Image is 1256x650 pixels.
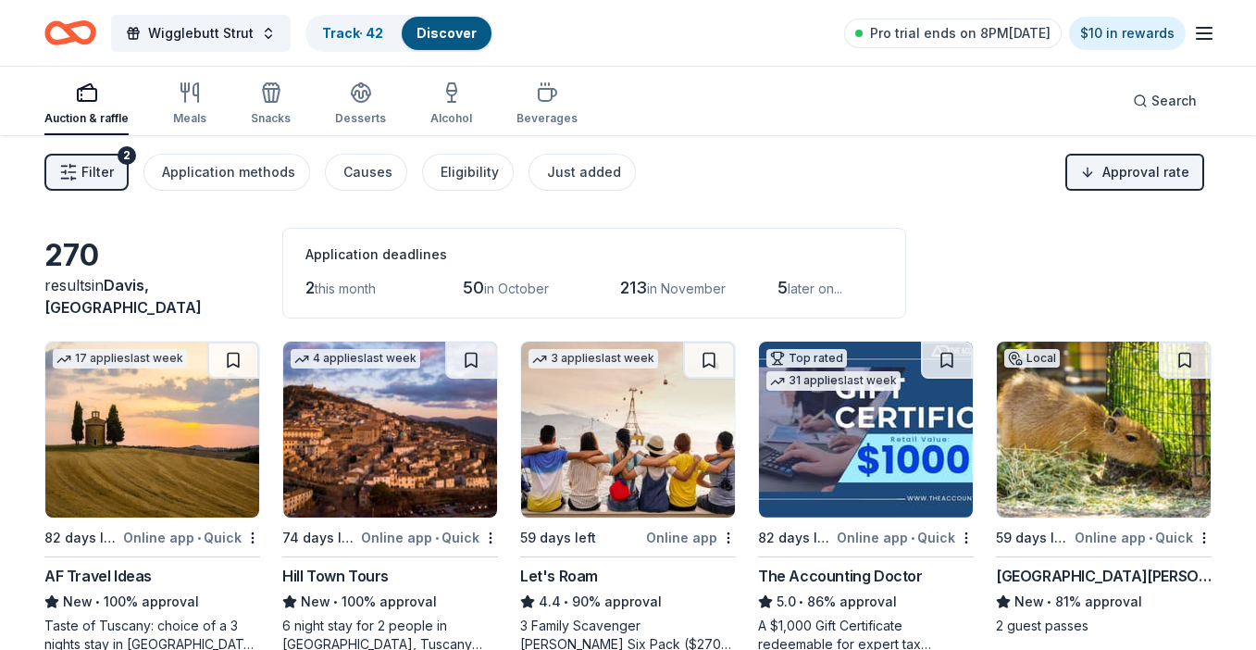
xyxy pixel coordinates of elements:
span: in [44,276,202,317]
span: New [1014,591,1044,613]
span: in November [647,281,726,296]
a: Discover [417,25,477,41]
div: results [44,274,260,319]
span: later on... [788,281,842,296]
div: 82 days left [758,527,833,549]
span: this month [315,281,376,296]
span: 2 [305,278,315,297]
button: Search [1118,82,1212,119]
div: Just added [547,161,621,183]
div: Online app Quick [123,526,260,549]
div: 59 days left [520,527,596,549]
span: 50 [463,278,484,297]
span: New [63,591,93,613]
div: Meals [173,111,206,126]
img: Image for Hill Town Tours [283,342,497,518]
div: Snacks [251,111,291,126]
div: Online app Quick [1075,526,1212,549]
span: in October [484,281,549,296]
button: Meals [173,74,206,135]
div: 17 applies last week [53,349,187,369]
img: Image for Let's Roam [521,342,735,518]
span: • [435,531,439,545]
button: Application methods [143,154,310,191]
span: • [197,531,201,545]
div: 2 guest passes [996,617,1212,635]
span: • [333,594,338,609]
span: Filter [81,161,114,183]
button: Just added [529,154,636,191]
span: 5 [777,278,788,297]
span: • [95,594,100,609]
div: 100% approval [44,591,260,613]
button: Desserts [335,74,386,135]
button: Beverages [516,74,578,135]
div: 90% approval [520,591,736,613]
img: Image for The Accounting Doctor [759,342,973,518]
span: Pro trial ends on 8PM[DATE] [870,22,1051,44]
span: • [911,531,914,545]
a: Track· 42 [322,25,383,41]
div: Auction & raffle [44,111,129,126]
a: $10 in rewards [1069,17,1186,50]
span: • [1047,594,1051,609]
span: • [799,594,803,609]
div: The Accounting Doctor [758,565,923,587]
button: Eligibility [422,154,514,191]
div: Application methods [162,161,295,183]
span: • [564,594,568,609]
span: • [1149,531,1152,545]
div: 59 days left [996,527,1071,549]
div: Eligibility [441,161,499,183]
div: Online app Quick [361,526,498,549]
button: Auction & raffle [44,74,129,135]
div: 3 applies last week [529,349,658,369]
button: Filter2 [44,154,129,191]
span: Approval rate [1102,161,1189,183]
div: AF Travel Ideas [44,565,152,587]
span: Wigglebutt Strut [148,22,254,44]
div: 270 [44,237,260,274]
button: Approval rate [1065,154,1204,191]
a: Image for Santa Barbara ZooLocal59 days leftOnline app•Quick[GEOGRAPHIC_DATA][PERSON_NAME]New•81%... [996,341,1212,635]
div: Beverages [516,111,578,126]
div: 86% approval [758,591,974,613]
button: Wigglebutt Strut [111,15,291,52]
span: Search [1151,90,1197,112]
button: Causes [325,154,407,191]
div: 82 days left [44,527,119,549]
div: Top rated [766,349,847,368]
button: Track· 42Discover [305,15,493,52]
span: Davis, [GEOGRAPHIC_DATA] [44,276,202,317]
div: 81% approval [996,591,1212,613]
div: 31 applies last week [766,371,901,391]
div: 100% approval [282,591,498,613]
span: New [301,591,330,613]
div: Let's Roam [520,565,598,587]
div: Local [1004,349,1060,368]
div: Desserts [335,111,386,126]
button: Alcohol [430,74,472,135]
button: Snacks [251,74,291,135]
div: Causes [343,161,392,183]
div: 4 applies last week [291,349,420,369]
div: 2 [118,146,136,165]
span: 213 [620,278,647,297]
a: Pro trial ends on 8PM[DATE] [844,19,1062,48]
div: Application deadlines [305,244,883,266]
img: Image for AF Travel Ideas [45,342,259,518]
div: Online app Quick [837,526,974,549]
div: Alcohol [430,111,472,126]
div: Online app [646,526,736,549]
div: [GEOGRAPHIC_DATA][PERSON_NAME] [996,565,1212,587]
div: Hill Town Tours [282,565,389,587]
div: 74 days left [282,527,357,549]
span: 4.4 [539,591,561,613]
span: 5.0 [777,591,796,613]
a: Home [44,11,96,55]
img: Image for Santa Barbara Zoo [997,342,1211,518]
